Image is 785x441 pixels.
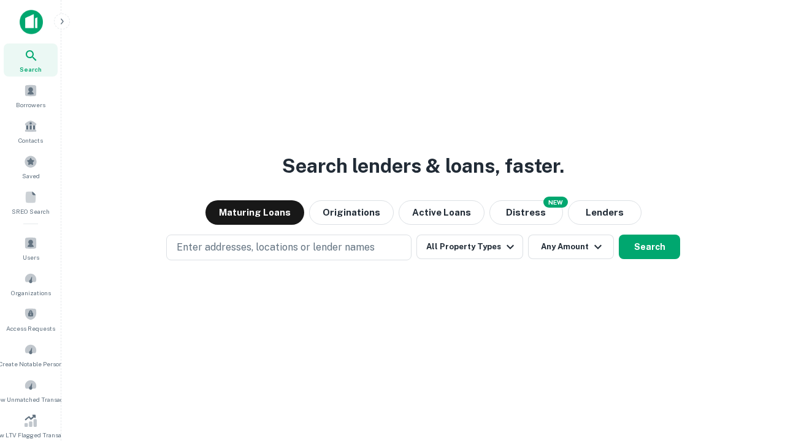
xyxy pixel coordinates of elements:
a: Organizations [4,267,58,300]
span: SREO Search [12,206,50,216]
a: Access Requests [4,303,58,336]
span: Organizations [11,288,51,298]
span: Borrowers [16,100,45,110]
span: Users [23,252,39,262]
button: All Property Types [416,235,523,259]
button: Maturing Loans [205,200,304,225]
div: NEW [543,197,568,208]
a: Borrowers [4,79,58,112]
p: Enter addresses, locations or lender names [177,240,375,255]
img: capitalize-icon.png [20,10,43,34]
span: Access Requests [6,323,55,333]
a: SREO Search [4,186,58,219]
button: Lenders [568,200,641,225]
span: Contacts [18,135,43,145]
button: Originations [309,200,394,225]
span: Search [20,64,42,74]
a: Search [4,43,58,77]
button: Enter addresses, locations or lender names [166,235,412,260]
a: Contacts [4,115,58,148]
a: Saved [4,150,58,183]
button: Active Loans [399,200,484,225]
iframe: Chat Widget [724,343,785,402]
a: Create Notable Person [4,338,58,371]
button: Search distressed loans with lien and other non-mortgage details. [489,200,563,225]
span: Saved [22,171,40,181]
h3: Search lenders & loans, faster. [282,151,564,181]
button: Any Amount [528,235,614,259]
a: Review Unmatched Transactions [4,374,58,407]
button: Search [619,235,680,259]
a: Users [4,232,58,265]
